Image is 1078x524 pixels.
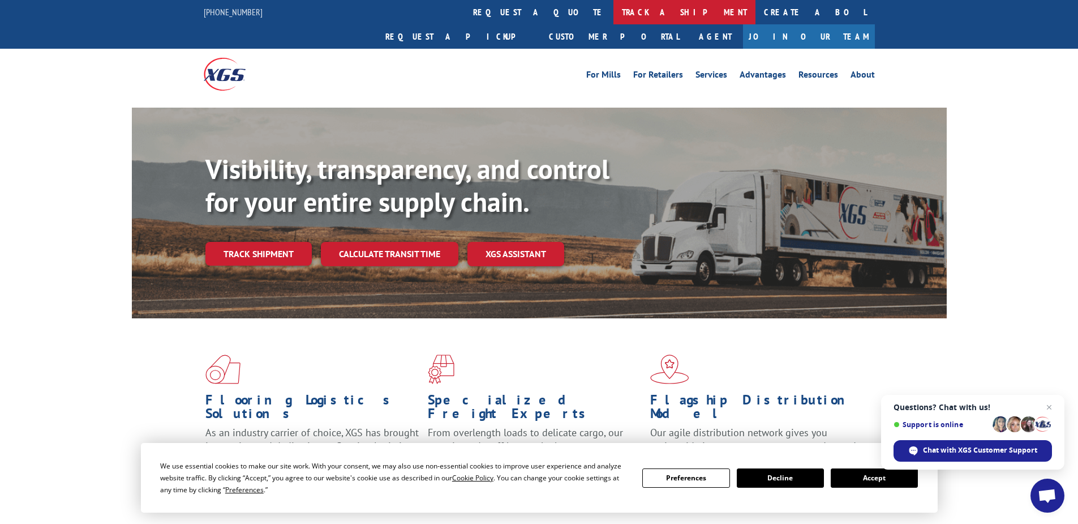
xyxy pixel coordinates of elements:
a: Resources [798,70,838,83]
a: Calculate transit time [321,242,458,266]
a: Request a pickup [377,24,540,49]
a: Agent [688,24,743,49]
a: XGS ASSISTANT [467,242,564,266]
div: We use essential cookies to make our site work. With your consent, we may also use non-essential ... [160,460,629,496]
span: As an industry carrier of choice, XGS has brought innovation and dedication to flooring logistics... [205,426,419,466]
span: Chat with XGS Customer Support [923,445,1037,455]
p: From overlength loads to delicate cargo, our experienced staff knows the best way to move your fr... [428,426,642,476]
a: Join Our Team [743,24,875,49]
button: Decline [737,468,824,488]
img: xgs-icon-total-supply-chain-intelligence-red [205,355,240,384]
button: Preferences [642,468,729,488]
a: For Mills [586,70,621,83]
a: [PHONE_NUMBER] [204,6,263,18]
h1: Specialized Freight Experts [428,393,642,426]
a: For Retailers [633,70,683,83]
a: About [851,70,875,83]
h1: Flagship Distribution Model [650,393,864,426]
b: Visibility, transparency, and control for your entire supply chain. [205,151,609,219]
div: Open chat [1030,479,1064,513]
span: Support is online [894,420,989,429]
a: Customer Portal [540,24,688,49]
button: Accept [831,468,918,488]
span: Our agile distribution network gives you nationwide inventory management on demand. [650,426,858,453]
span: Close chat [1042,401,1056,414]
a: Advantages [740,70,786,83]
div: Cookie Consent Prompt [141,443,938,513]
span: Cookie Policy [452,473,493,483]
a: Services [695,70,727,83]
span: Questions? Chat with us! [894,403,1052,412]
img: xgs-icon-focused-on-flooring-red [428,355,454,384]
img: xgs-icon-flagship-distribution-model-red [650,355,689,384]
div: Chat with XGS Customer Support [894,440,1052,462]
a: Track shipment [205,242,312,266]
h1: Flooring Logistics Solutions [205,393,419,426]
span: Preferences [225,485,264,495]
